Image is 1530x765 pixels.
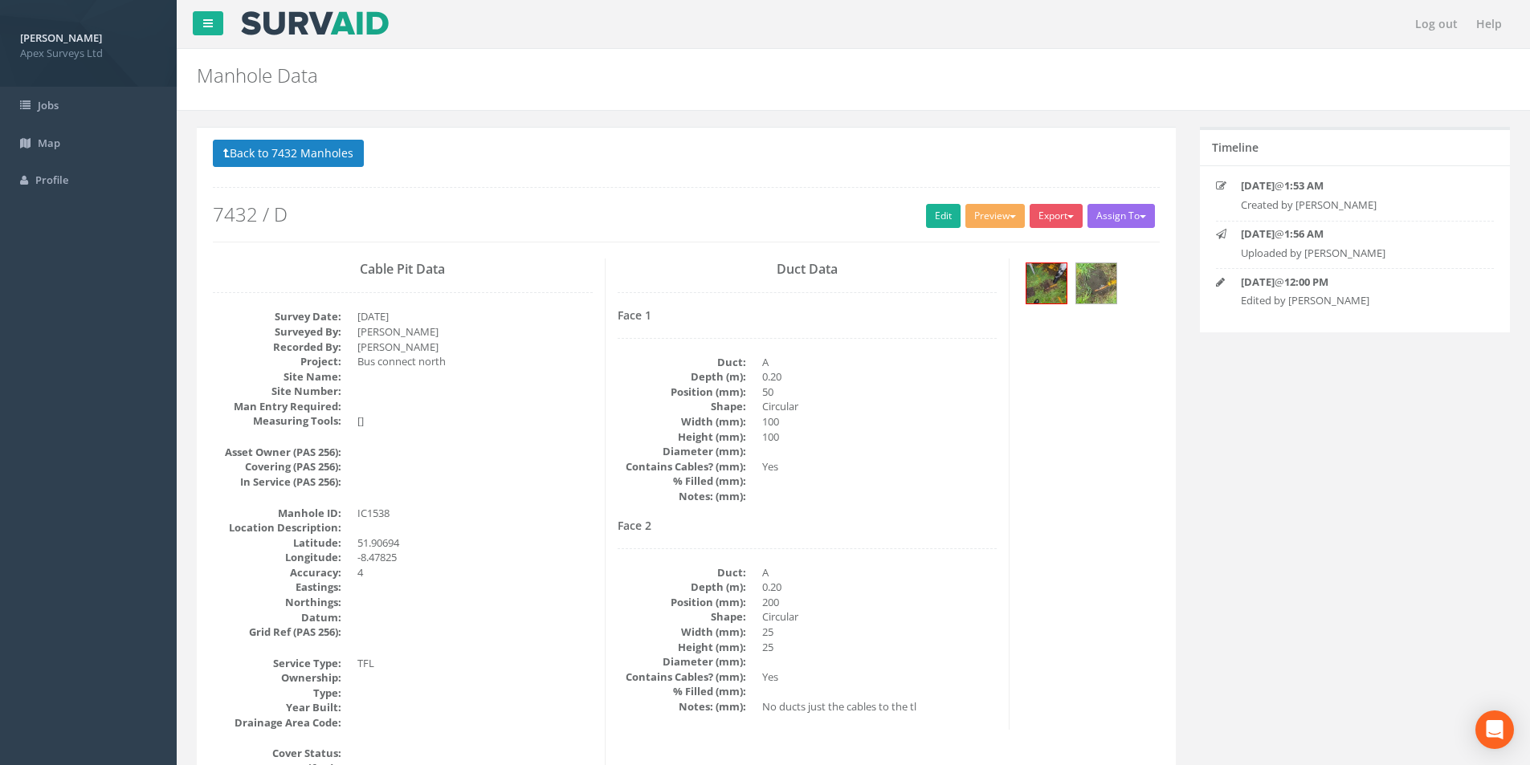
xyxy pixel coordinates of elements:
dd: Yes [762,669,998,685]
dt: Cover Status: [213,746,341,761]
p: @ [1241,226,1469,242]
dt: % Filled (mm): [618,474,746,489]
h5: Timeline [1212,141,1259,153]
dt: Width (mm): [618,625,746,640]
dt: % Filled (mm): [618,684,746,699]
dt: Eastings: [213,580,341,595]
p: @ [1241,178,1469,193]
dd: 51.90694 [357,535,593,551]
dd: -8.47825 [357,550,593,565]
dd: Yes [762,459,998,474]
dt: Width (mm): [618,414,746,429]
h2: Manhole Data [197,65,1287,86]
dd: No ducts just the cables to the tl [762,699,998,714]
dd: Bus connect north [357,354,593,369]
dd: 100 [762,414,998,429]
dt: Contains Cables? (mm): [618,459,746,474]
dd: [PERSON_NAME] [357,340,593,355]
dd: [] [357,413,593,429]
dt: Notes: (mm): [618,489,746,504]
img: d46f468d-e9ee-9e50-c2ca-8b7fe0cf772b_8eede4a2-1c0f-19fe-cf9c-394817c0037c_thumb.jpg [1076,263,1116,303]
strong: 12:00 PM [1284,275,1328,289]
dt: Longitude: [213,550,341,565]
dt: Site Name: [213,369,341,385]
dt: Man Entry Required: [213,399,341,414]
h4: Face 1 [618,309,998,321]
dd: IC1538 [357,506,593,521]
p: @ [1241,275,1469,290]
dt: Service Type: [213,656,341,671]
h3: Duct Data [618,262,998,277]
dt: Depth (m): [618,369,746,385]
dt: Location Description: [213,520,341,535]
dt: Diameter (mm): [618,444,746,459]
strong: 1:53 AM [1284,178,1324,193]
span: Map [38,136,60,150]
strong: [DATE] [1241,178,1275,193]
dt: Covering (PAS 256): [213,459,341,474]
a: Edit [926,204,961,228]
dt: Duct: [618,565,746,580]
dd: 25 [762,640,998,655]
dt: Position (mm): [618,595,746,610]
dt: Contains Cables? (mm): [618,669,746,685]
p: Created by [PERSON_NAME] [1241,197,1469,213]
a: [PERSON_NAME] Apex Surveys Ltd [20,26,157,60]
dd: 200 [762,595,998,610]
dt: Shape: [618,609,746,625]
dt: Project: [213,354,341,369]
dt: Latitude: [213,535,341,551]
dt: Position (mm): [618,385,746,400]
dt: Asset Owner (PAS 256): [213,445,341,460]
strong: [DATE] [1241,226,1275,241]
img: d46f468d-e9ee-9e50-c2ca-8b7fe0cf772b_6fe2fa1a-6c3b-e366-c9ca-20243fee77d3_thumb.jpg [1026,263,1067,303]
dt: Type: [213,686,341,701]
dt: Diameter (mm): [618,654,746,669]
dd: 0.20 [762,580,998,595]
div: Open Intercom Messenger [1475,710,1514,749]
dd: 4 [357,565,593,580]
h3: Cable Pit Data [213,262,593,277]
span: Profile [35,173,68,187]
dt: Recorded By: [213,340,341,355]
dt: Measuring Tools: [213,413,341,429]
dd: [DATE] [357,309,593,324]
strong: 1:56 AM [1284,226,1324,241]
button: Back to 7432 Manholes [213,140,364,167]
dd: A [762,565,998,580]
dt: Survey Date: [213,309,341,324]
button: Export [1030,204,1083,228]
dt: Northings: [213,595,341,610]
dt: Year Built: [213,700,341,715]
dd: 0.20 [762,369,998,385]
p: Uploaded by [PERSON_NAME] [1241,246,1469,261]
dd: TFL [357,656,593,671]
strong: [PERSON_NAME] [20,31,102,45]
dt: Site Number: [213,384,341,399]
dd: Circular [762,399,998,414]
dd: [PERSON_NAME] [357,324,593,340]
p: Edited by [PERSON_NAME] [1241,293,1469,308]
dt: Duct: [618,355,746,370]
h2: 7432 / D [213,204,1160,225]
dt: In Service (PAS 256): [213,474,341,490]
span: Jobs [38,98,59,112]
dd: Circular [762,609,998,625]
dt: Accuracy: [213,565,341,580]
dt: Shape: [618,399,746,414]
dd: 25 [762,625,998,640]
dd: 50 [762,385,998,400]
span: Apex Surveys Ltd [20,46,157,61]
h4: Face 2 [618,519,998,531]
strong: [DATE] [1241,275,1275,289]
dt: Datum: [213,610,341,625]
dt: Surveyed By: [213,324,341,340]
dt: Notes: (mm): [618,699,746,714]
dt: Height (mm): [618,429,746,445]
button: Assign To [1087,204,1155,228]
dt: Height (mm): [618,640,746,655]
dt: Ownership: [213,670,341,686]
dd: 100 [762,429,998,445]
dt: Drainage Area Code: [213,715,341,730]
dt: Depth (m): [618,580,746,595]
